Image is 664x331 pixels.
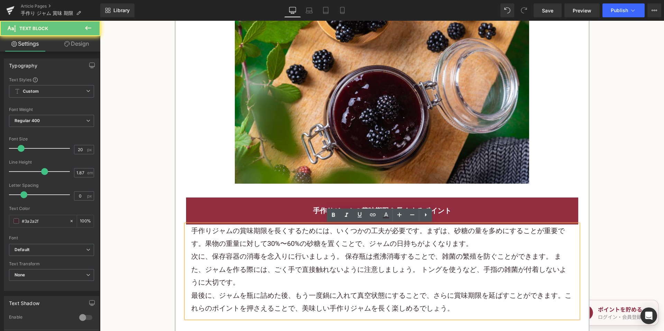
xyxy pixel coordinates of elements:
span: px [87,194,93,198]
a: Article Pages [21,3,100,9]
a: New Library [100,3,135,17]
button: Redo [517,3,531,17]
div: Font [9,236,94,240]
span: Library [113,7,130,13]
button: Undo [500,3,514,17]
div: Line Height [9,160,94,165]
a: Desktop [284,3,301,17]
span: Text Block [19,26,48,31]
div: Font Size [9,137,94,141]
span: px [87,147,93,152]
span: Preview [573,7,591,14]
b: Custom [23,89,39,94]
span: em [87,171,93,175]
p: 最後に、ジャムを瓶に詰めた後、もう一度鍋に入れて真空状態にすることで、さらに賞味期限を延ばすことができます。これらのポイントを押さえることで、美味しい手作りジャムを長く楽しめるでしょう。 [91,268,473,294]
div: Text Shadow [9,296,39,306]
a: 果物 [105,219,119,227]
span: Publish [611,8,628,13]
button: More [647,3,661,17]
div: Open Intercom Messenger [640,307,657,324]
div: Letter Spacing [9,183,94,188]
a: Laptop [301,3,317,17]
div: % [77,215,94,227]
div: Enable [9,314,72,322]
a: Mobile [334,3,351,17]
b: Regular 400 [15,118,40,123]
div: Text Color [9,206,94,211]
p: 次に、保存容器の消毒を念入りに行いましょう。 保存瓶は煮沸消毒することで、雑菌の繁殖を防ぐことができます。 また、ジャムを作る際には、ごく手で直接触れないように注意しましょう。 トングを使うなど... [91,229,473,268]
a: Design [52,36,102,52]
b: None [15,272,25,277]
span: 手作り ジャム 賞味 期限 [21,10,73,16]
div: Text Styles [9,77,94,82]
i: Default [15,247,29,253]
input: Color [22,217,66,225]
a: Preview [564,3,600,17]
div: Text Transform [9,261,94,266]
button: Publish [602,3,645,17]
a: Tablet [317,3,334,17]
font: 手作りジャムの賞味期限を長くするポイント [213,186,351,194]
p: 手作りジャムの賞味期限を長くするためには、いくつかの工夫が必要です。まずは、砂糖の量を多めにすることが重要です。 の重量に対して30%〜60%の砂糖を置くことで、ジャムの日持ちがよくなります。 [91,204,473,230]
div: Font Weight [9,107,94,112]
div: Typography [9,59,37,68]
span: Save [542,7,553,14]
